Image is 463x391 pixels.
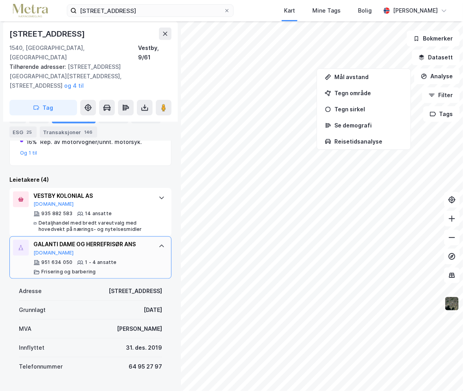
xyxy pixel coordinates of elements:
[9,62,165,90] div: [STREET_ADDRESS][GEOGRAPHIC_DATA][STREET_ADDRESS], [STREET_ADDRESS]
[109,287,162,296] div: [STREET_ADDRESS]
[40,137,142,147] div: Rep. av motorvogner/unnt. motorsyk.
[19,362,63,372] div: Telefonnummer
[19,287,42,296] div: Adresse
[25,128,33,136] div: 25
[126,343,162,353] div: 31. des. 2019
[334,106,403,113] div: Tegn sirkel
[424,353,463,391] div: Kontrollprogram for chat
[424,353,463,391] iframe: Chat Widget
[312,6,341,15] div: Mine Tags
[284,6,295,15] div: Kart
[334,138,403,145] div: Reisetidsanalyse
[85,260,117,266] div: 1 - 4 ansatte
[414,68,460,84] button: Analyse
[26,137,37,147] div: 16%
[33,240,151,249] div: GALANTI DAME OG HERREFRISØR ANS
[41,211,72,217] div: 935 882 583
[9,127,37,138] div: ESG
[19,325,31,334] div: MVA
[33,250,74,256] button: [DOMAIN_NAME]
[422,87,460,103] button: Filter
[393,6,438,15] div: [PERSON_NAME]
[77,5,224,17] input: Søk på adresse, matrikkel, gårdeiere, leietakere eller personer
[19,343,44,353] div: Innflyttet
[41,269,96,275] div: Frisering og barbering
[129,362,162,372] div: 64 95 27 97
[334,122,403,129] div: Se demografi
[144,306,162,315] div: [DATE]
[85,211,112,217] div: 14 ansatte
[9,63,68,70] span: Tilhørende adresser:
[412,50,460,65] button: Datasett
[334,90,403,96] div: Tegn område
[41,260,72,266] div: 951 634 050
[358,6,372,15] div: Bolig
[138,43,172,62] div: Vestby, 9/61
[33,201,74,208] button: [DOMAIN_NAME]
[33,192,151,201] div: VESTBY KOLONIAL AS
[117,325,162,334] div: [PERSON_NAME]
[9,100,77,116] button: Tag
[83,128,94,136] div: 146
[13,4,48,18] img: metra-logo.256734c3b2bbffee19d4.png
[20,150,37,156] button: Og 1 til
[9,28,87,40] div: [STREET_ADDRESS]
[9,175,172,185] div: Leietakere (4)
[19,306,46,315] div: Grunnlagt
[407,31,460,46] button: Bokmerker
[9,43,138,62] div: 1540, [GEOGRAPHIC_DATA], [GEOGRAPHIC_DATA]
[445,296,459,311] img: 9k=
[39,220,151,233] div: Detaljhandel med bredt vareutvalg med hovedvekt på nærings- og nytelsesmidler
[40,127,97,138] div: Transaksjoner
[423,106,460,122] button: Tags
[334,74,403,80] div: Mål avstand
